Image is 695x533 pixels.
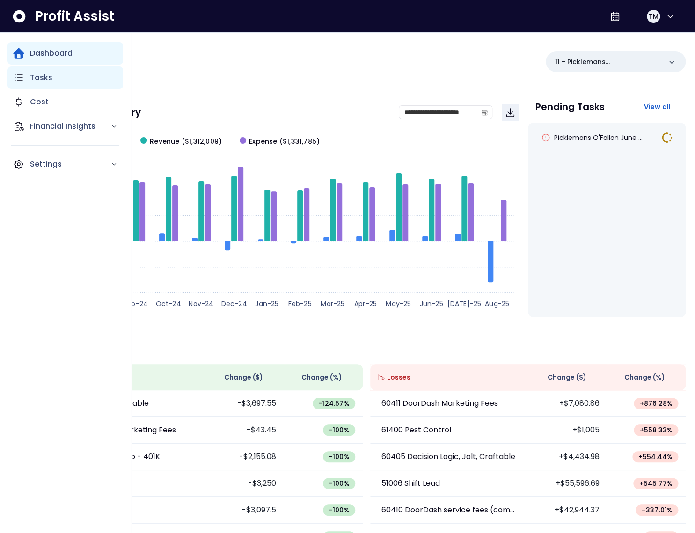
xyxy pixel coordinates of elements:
[221,299,247,308] text: Dec-24
[354,299,377,308] text: Apr-25
[644,102,671,111] span: View all
[30,121,111,132] p: Financial Insights
[30,72,52,83] p: Tasks
[661,132,673,143] img: In Progress
[318,399,350,408] span: -124.57 %
[30,48,73,59] p: Dashboard
[155,299,181,308] text: Oct-24
[329,479,349,488] span: -100 %
[419,299,443,308] text: Jun-25
[387,372,410,382] span: Losses
[624,372,665,382] span: Change (%)
[502,104,519,121] button: Download
[321,299,344,308] text: Mar-25
[47,343,686,353] p: Wins & Losses
[528,470,607,497] td: +$55,596.69
[481,109,488,116] svg: calendar
[554,133,643,142] span: Picklemans O'Fallon June ...
[205,417,284,444] td: -$43.45
[249,137,320,146] span: Expense ($1,331,785)
[329,505,349,515] span: -100 %
[555,57,661,67] p: 11 - Picklemans [PERSON_NAME]
[547,372,586,382] span: Change ( $ )
[638,452,673,461] span: + 554.44 %
[255,299,278,308] text: Jan-25
[535,102,605,111] p: Pending Tasks
[485,299,509,308] text: Aug-25
[35,8,114,25] span: Profit Assist
[648,12,658,21] span: TM
[329,425,349,435] span: -100 %
[641,505,673,515] span: + 337.01 %
[288,299,311,308] text: Feb-25
[150,137,222,146] span: Revenue ($1,312,009)
[381,478,440,489] p: 51006 Shift Lead
[30,96,49,108] p: Cost
[205,470,284,497] td: -$3,250
[639,399,673,408] span: + 876.28 %
[381,451,515,462] p: 60405 Decision Logic, Jolt, Craftable
[189,299,213,308] text: Nov-24
[123,299,148,308] text: Sep-24
[381,424,451,436] p: 61400 Pest Control
[329,452,349,461] span: -100 %
[528,417,607,444] td: +$1,005
[205,497,284,524] td: -$3,097.5
[30,159,111,170] p: Settings
[224,372,263,382] span: Change ( $ )
[639,479,673,488] span: + 545.77 %
[381,398,498,409] p: 60411 DoorDash Marketing Fees
[636,98,678,115] button: View all
[528,497,607,524] td: +$42,944.37
[639,425,673,435] span: + 558.33 %
[447,299,481,308] text: [DATE]-25
[381,504,517,516] p: 60410 DoorDash service fees (commission)
[205,444,284,470] td: -$2,155.08
[528,390,607,417] td: +$7,080.86
[301,372,342,382] span: Change (%)
[528,444,607,470] td: +$4,434.98
[386,299,411,308] text: May-25
[205,390,284,417] td: -$3,697.55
